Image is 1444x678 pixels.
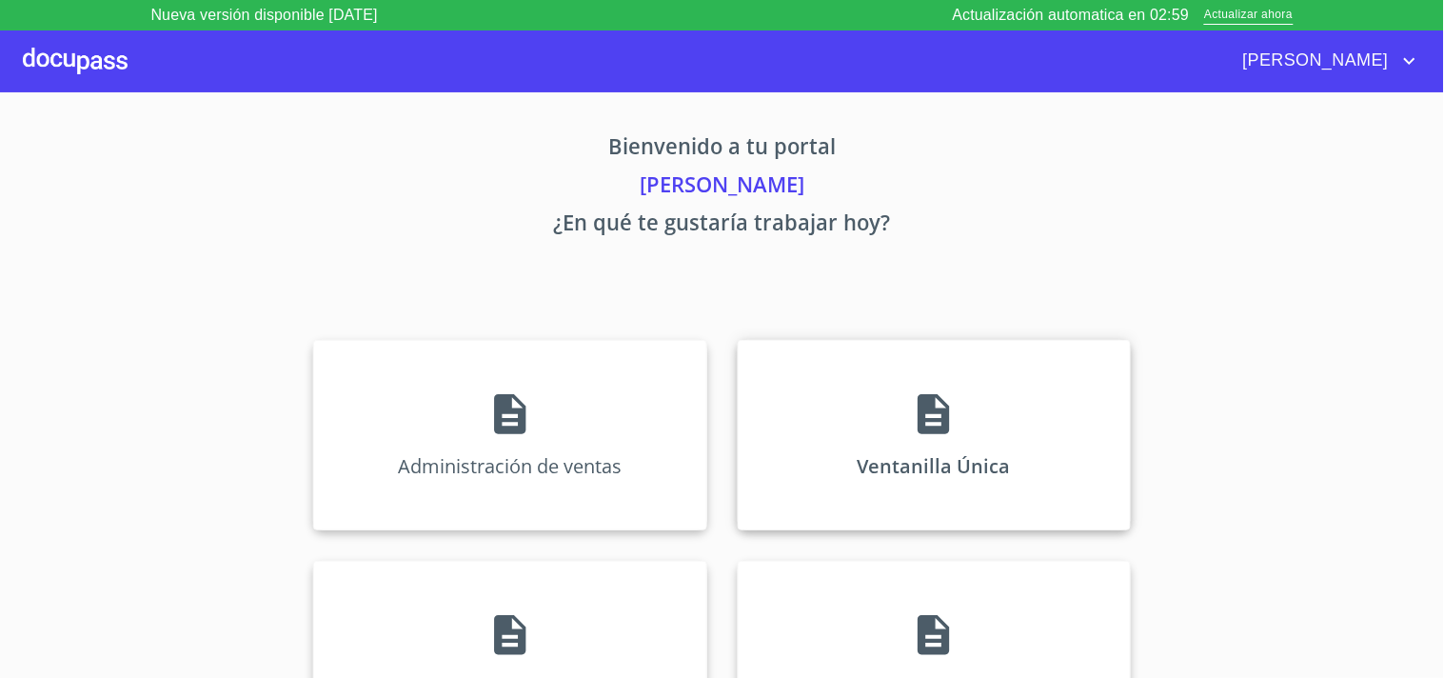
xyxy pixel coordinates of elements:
span: Actualizar ahora [1204,6,1293,26]
p: Bienvenido a tu portal [136,130,1309,169]
p: Ventanilla Única [858,453,1011,479]
p: Actualización automatica en 02:59 [953,4,1190,27]
button: account of current user [1229,46,1421,76]
p: Nueva versión disponible [DATE] [151,4,378,27]
p: Administración de ventas [398,453,622,479]
span: [PERSON_NAME] [1229,46,1398,76]
p: ¿En qué te gustaría trabajar hoy? [136,207,1309,245]
p: [PERSON_NAME] [136,169,1309,207]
